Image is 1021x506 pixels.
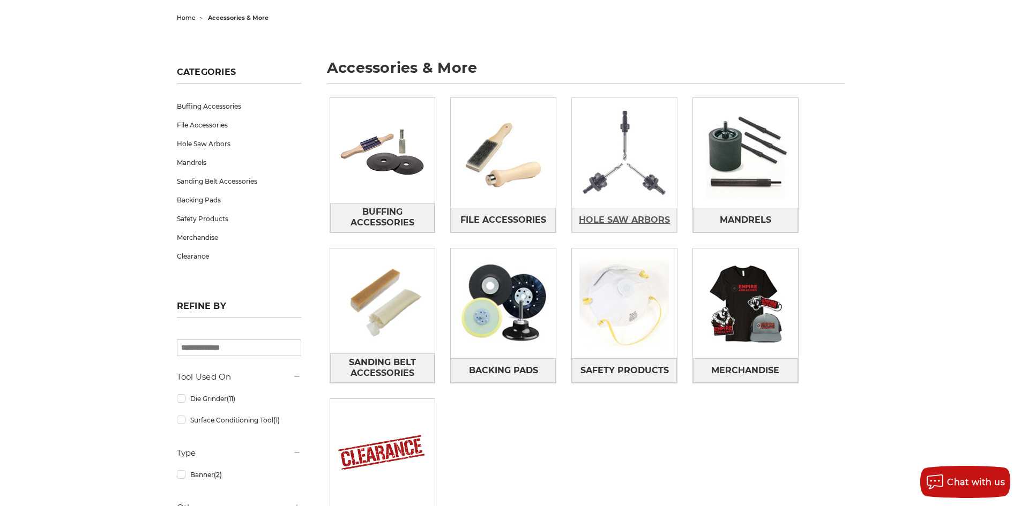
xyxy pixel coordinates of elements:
a: Sanding Belt Accessories [177,172,301,191]
img: Buffing Accessories [330,114,435,187]
img: Clearance [330,401,435,506]
span: Mandrels [720,211,771,229]
a: File Accessories [451,208,556,232]
span: Buffing Accessories [331,203,435,232]
span: (1) [273,416,280,424]
a: Die Grinder [177,389,301,408]
h1: accessories & more [327,61,845,84]
a: Mandrels [693,208,798,232]
a: Backing Pads [177,191,301,209]
span: Merchandise [711,361,779,380]
a: Mandrels [177,153,301,172]
a: Surface Conditioning Tool [177,411,301,429]
span: Chat with us [947,477,1005,487]
a: Hole Saw Arbors [572,208,677,232]
img: Safety Products [572,251,677,356]
a: Safety Products [177,209,301,228]
a: Banner [177,465,301,484]
h5: Refine by [177,301,301,318]
img: Mandrels [693,101,798,206]
img: Sanding Belt Accessories [330,248,435,353]
h5: Type [177,447,301,459]
span: Backing Pads [469,361,538,380]
a: Buffing Accessories [177,97,301,116]
a: Hole Saw Arbors [177,134,301,153]
h5: Tool Used On [177,371,301,383]
a: Backing Pads [451,358,556,382]
a: Merchandise [693,358,798,382]
a: Buffing Accessories [330,203,435,232]
a: File Accessories [177,116,301,134]
a: home [177,14,196,21]
span: Sanding Belt Accessories [331,353,435,382]
a: Sanding Belt Accessories [330,353,435,383]
span: (2) [214,471,222,479]
span: Safety Products [580,361,669,380]
span: (11) [227,395,235,403]
a: Clearance [177,247,301,266]
span: File Accessories [460,211,546,229]
span: accessories & more [208,14,269,21]
img: File Accessories [451,101,556,206]
a: Safety Products [572,358,677,382]
img: Hole Saw Arbors [572,101,677,206]
img: Backing Pads [451,251,556,356]
a: Merchandise [177,228,301,247]
h5: Categories [177,67,301,84]
span: Hole Saw Arbors [579,211,670,229]
button: Chat with us [920,466,1010,498]
img: Merchandise [693,251,798,356]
